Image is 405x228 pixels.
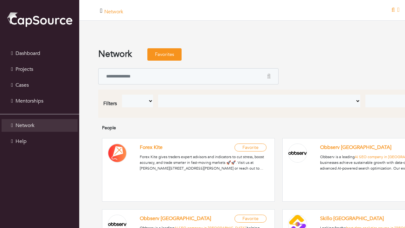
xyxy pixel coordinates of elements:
div: Filters [103,100,117,107]
a: Favorite [235,144,267,151]
span: Projects [16,66,33,73]
span: Help [16,138,27,145]
a: Cases [2,79,78,91]
a: Help [2,135,78,148]
a: Mentorships [2,95,78,107]
h3: Network [98,49,132,60]
a: Network [2,119,78,132]
span: Dashboard [16,50,40,57]
a: Favorites [147,48,182,61]
span: Mentorships [16,97,43,104]
span: Cases [16,82,29,89]
a: Forex Kite [140,144,163,151]
a: Dashboard [2,47,78,60]
a: Obbserv [GEOGRAPHIC_DATA] [320,144,391,151]
a: Favorite [235,215,267,223]
a: Projects [2,63,78,76]
a: Skillo [GEOGRAPHIC_DATA] [320,215,384,222]
a: Network [104,8,123,15]
span: Network [16,122,35,129]
a: Obbserv [GEOGRAPHIC_DATA] [140,215,211,222]
img: cap_logo.png [6,11,73,28]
